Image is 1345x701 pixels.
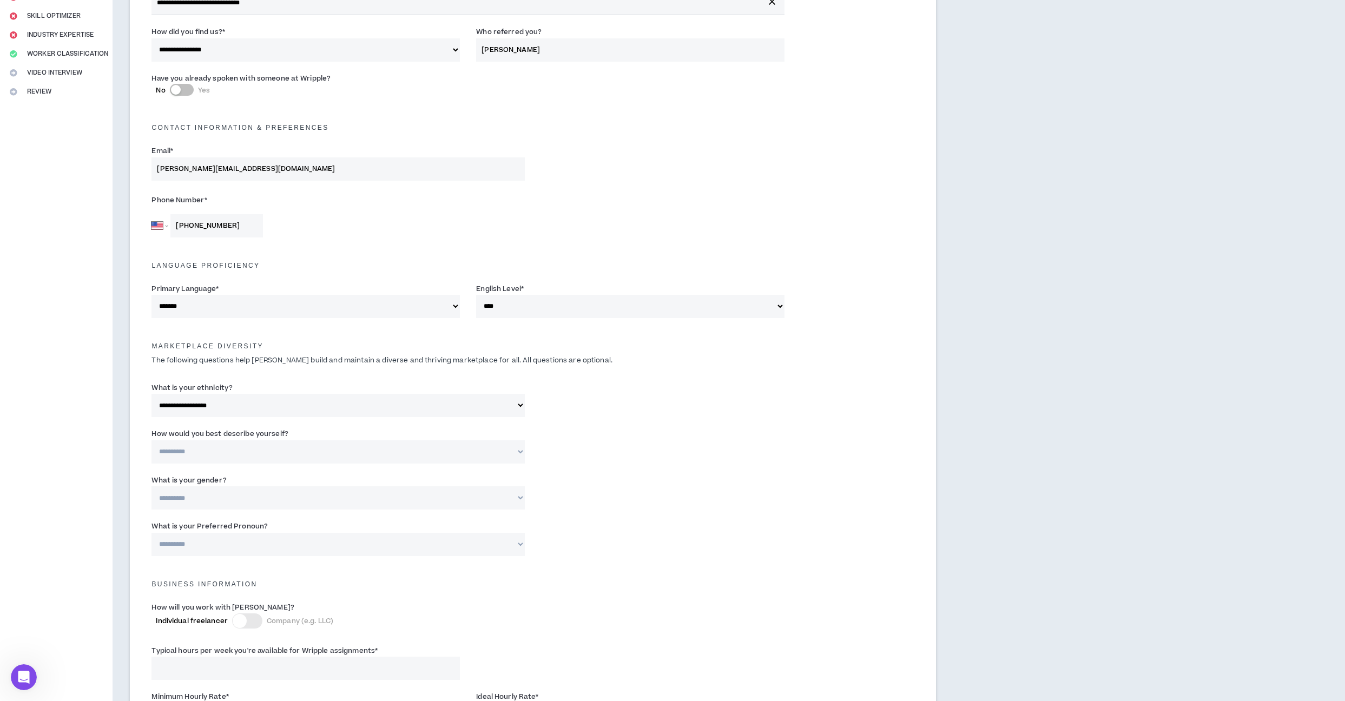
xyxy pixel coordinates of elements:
label: What is your gender? [151,472,226,489]
span: Individual freelancer [156,616,228,626]
label: What is your Preferred Pronoun? [151,518,268,535]
label: How did you find us? [151,23,225,41]
label: Primary Language [151,280,219,297]
iframe: Intercom live chat [11,664,37,690]
p: The following questions help [PERSON_NAME] build and maintain a diverse and thriving marketplace ... [143,355,922,366]
label: Email [151,142,173,160]
h5: Marketplace Diversity [143,342,922,350]
label: Typical hours per week you're available for Wripple assignments [151,642,378,659]
label: English Level [476,280,524,297]
label: Have you already spoken with someone at Wripple? [151,70,331,87]
label: How will you work with [PERSON_NAME]? [151,599,294,616]
label: What is your ethnicity? [151,379,233,396]
h5: Business Information [143,580,922,588]
input: Name [476,38,784,62]
input: Enter Email [151,157,525,181]
h5: Language Proficiency [143,262,922,269]
span: Yes [198,85,210,95]
span: No [156,85,165,95]
button: NoYes [170,84,194,96]
h5: Contact Information & preferences [143,124,922,131]
label: Who referred you? [476,23,542,41]
label: How would you best describe yourself? [151,425,288,442]
label: Phone Number [151,191,525,209]
span: Company (e.g. LLC) [267,616,333,626]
